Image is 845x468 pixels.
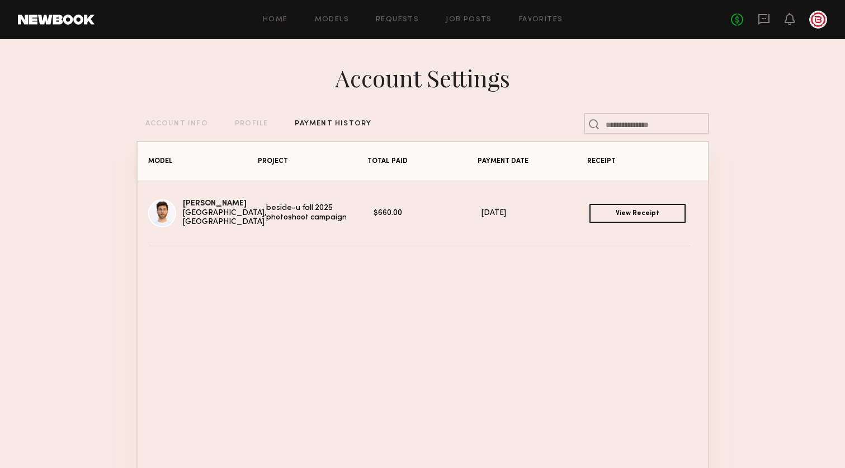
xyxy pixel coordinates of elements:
a: Requests [376,16,419,24]
div: PAYMENT DATE [478,158,587,165]
div: beside-u fall 2025 photoshoot campaign [266,204,374,223]
div: $660.00 [374,209,481,218]
a: Models [315,16,349,24]
a: [PERSON_NAME] [183,200,247,207]
img: Erik R. [148,199,176,227]
div: [DATE] [481,209,589,218]
div: ACCOUNT INFO [145,120,208,128]
div: TOTAL PAID [367,158,477,165]
a: Job Posts [446,16,492,24]
div: MODEL [148,158,258,165]
div: RECEIPT [587,158,697,165]
div: PROFILE [235,120,268,128]
div: PAYMENT HISTORY [295,120,371,128]
a: View Receipt [589,204,686,223]
a: Home [263,16,288,24]
a: Favorites [519,16,563,24]
div: PROJECT [258,158,367,165]
div: Account Settings [335,62,510,93]
div: [GEOGRAPHIC_DATA], [GEOGRAPHIC_DATA] [183,209,266,228]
